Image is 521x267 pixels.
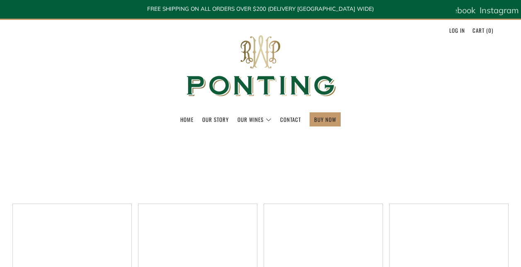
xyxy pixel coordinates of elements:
a: Our Story [202,113,229,126]
a: Log in [449,24,465,37]
a: Home [180,113,194,126]
img: Ponting Wines [178,20,344,112]
a: Instagram [480,2,519,19]
a: Cart (0) [473,24,493,37]
a: Contact [280,113,301,126]
span: Instagram [480,5,519,15]
a: Our Wines [237,113,271,126]
a: BUY NOW [314,113,336,126]
span: Facebook [439,5,475,15]
a: Facebook [439,2,475,19]
span: 0 [488,26,492,34]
